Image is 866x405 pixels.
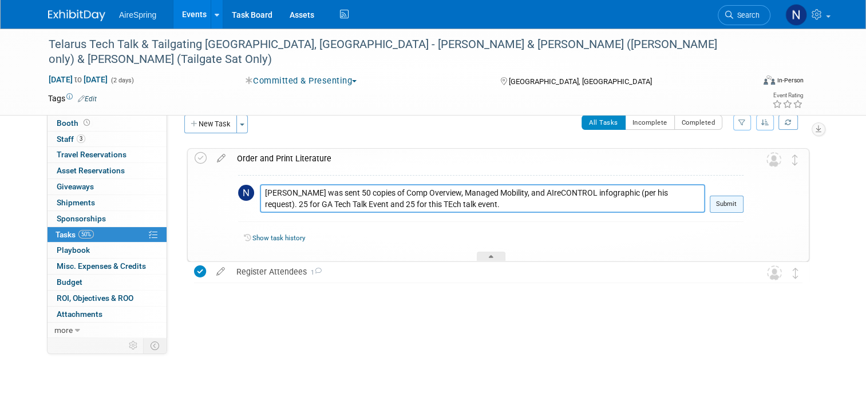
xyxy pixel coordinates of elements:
img: Unassigned [767,265,782,280]
span: more [54,325,73,335]
div: Order and Print Literature [231,149,744,168]
button: Incomplete [625,115,675,130]
button: Submit [710,196,744,213]
span: Asset Reservations [57,166,125,175]
span: ROI, Objectives & ROO [57,293,133,303]
a: Giveaways [48,179,167,194]
a: Budget [48,275,167,290]
span: Search [733,11,760,19]
span: Attachments [57,309,102,319]
div: In-Person [777,76,804,85]
a: Tasks50% [48,227,167,243]
span: [DATE] [DATE] [48,74,108,85]
span: AireSpring [119,10,156,19]
div: Event Rating [772,93,803,98]
span: 50% [78,230,94,239]
img: Unassigned [766,152,781,167]
img: Natalie Pyron [785,4,807,26]
img: ExhibitDay [48,10,105,21]
span: [GEOGRAPHIC_DATA], [GEOGRAPHIC_DATA] [509,77,652,86]
a: Booth [48,116,167,131]
span: Tasks [56,230,94,239]
img: Natalie Pyron [238,185,254,201]
a: Sponsorships [48,211,167,227]
span: Playbook [57,245,90,255]
a: Refresh [778,115,798,130]
div: Event Format [692,74,804,91]
a: more [48,323,167,338]
div: Register Attendees [231,262,744,281]
a: Travel Reservations [48,147,167,162]
a: edit [211,267,231,277]
a: edit [211,153,231,164]
td: Tags [48,93,97,104]
button: New Task [184,115,237,133]
i: Move task [793,268,798,279]
a: Misc. Expenses & Credits [48,259,167,274]
span: Booth not reserved yet [81,118,92,127]
span: 3 [77,134,85,143]
a: Playbook [48,243,167,258]
span: Misc. Expenses & Credits [57,261,146,271]
span: Giveaways [57,182,94,191]
button: Completed [674,115,723,130]
span: Staff [57,134,85,144]
span: to [73,75,84,84]
a: ROI, Objectives & ROO [48,291,167,306]
span: Sponsorships [57,214,106,223]
span: Booth [57,118,92,128]
span: Travel Reservations [57,150,126,159]
a: Attachments [48,307,167,322]
div: Telarus Tech Talk & Tailgating [GEOGRAPHIC_DATA], [GEOGRAPHIC_DATA] - [PERSON_NAME] & [PERSON_NAM... [45,34,740,69]
a: Search [718,5,770,25]
span: Budget [57,277,82,287]
i: Move task [792,154,798,165]
button: Committed & Presenting [242,75,362,87]
a: Shipments [48,195,167,211]
a: Staff3 [48,132,167,147]
td: Toggle Event Tabs [144,338,167,353]
span: Shipments [57,198,95,207]
button: All Tasks [582,115,626,130]
a: Edit [78,95,97,103]
span: (2 days) [110,77,134,84]
td: Personalize Event Tab Strip [124,338,144,353]
span: 1 [307,269,322,276]
img: Format-Inperson.png [764,76,775,85]
a: Asset Reservations [48,163,167,178]
a: Show task history [252,234,305,242]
